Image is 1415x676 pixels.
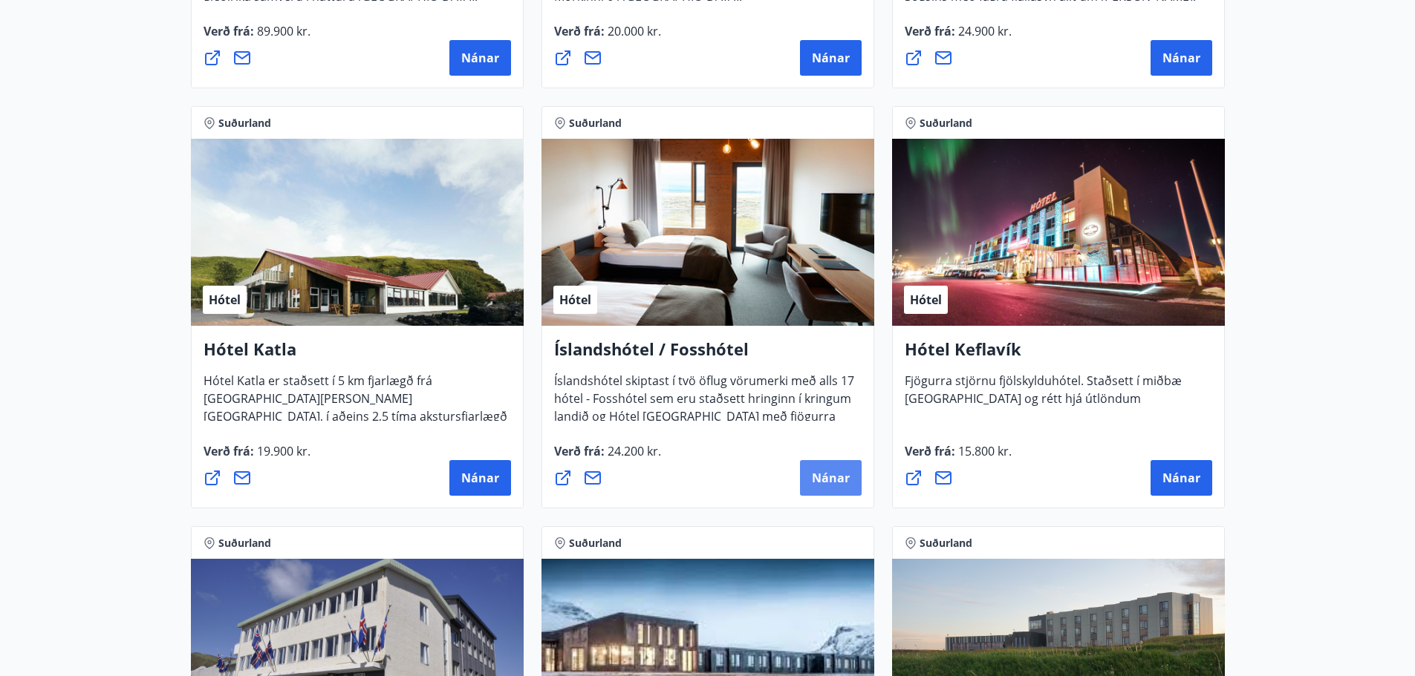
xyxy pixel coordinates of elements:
span: Íslandshótel skiptast í tvö öflug vörumerki með alls 17 hótel - Fosshótel sem eru staðsett hringi... [554,373,854,454]
button: Nánar [449,460,511,496]
span: Verð frá : [554,443,661,471]
span: Suðurland [218,536,271,551]
span: 89.900 kr. [254,23,310,39]
span: Suðurland [218,116,271,131]
span: Hótel [910,292,942,308]
button: Nánar [800,40,862,76]
span: Nánar [461,50,499,66]
h4: Hótel Keflavík [905,338,1212,372]
span: Hótel [559,292,591,308]
span: 19.900 kr. [254,443,310,459]
h4: Hótel Katla [204,338,511,372]
span: Suðurland [569,116,622,131]
button: Nánar [1151,460,1212,496]
button: Nánar [800,460,862,496]
span: Fjögurra stjörnu fjölskylduhótel. Staðsett í miðbæ [GEOGRAPHIC_DATA] og rétt hjá útlöndum [905,373,1182,419]
span: Nánar [1162,470,1200,486]
span: Nánar [812,50,850,66]
span: Verð frá : [905,23,1012,51]
span: Suðurland [920,116,972,131]
h4: Íslandshótel / Fosshótel [554,338,862,372]
span: Verð frá : [905,443,1012,471]
span: Suðurland [569,536,622,551]
span: Hótel Katla er staðsett í 5 km fjarlægð frá [GEOGRAPHIC_DATA][PERSON_NAME][GEOGRAPHIC_DATA], í að... [204,373,507,454]
span: Nánar [1162,50,1200,66]
span: Suðurland [920,536,972,551]
span: 24.900 kr. [955,23,1012,39]
span: 24.200 kr. [605,443,661,459]
span: Verð frá : [204,23,310,51]
span: Hótel [209,292,241,308]
span: Verð frá : [554,23,661,51]
span: Verð frá : [204,443,310,471]
button: Nánar [449,40,511,76]
span: Nánar [461,470,499,486]
span: 20.000 kr. [605,23,661,39]
button: Nánar [1151,40,1212,76]
span: Nánar [812,470,850,486]
span: 15.800 kr. [955,443,1012,459]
